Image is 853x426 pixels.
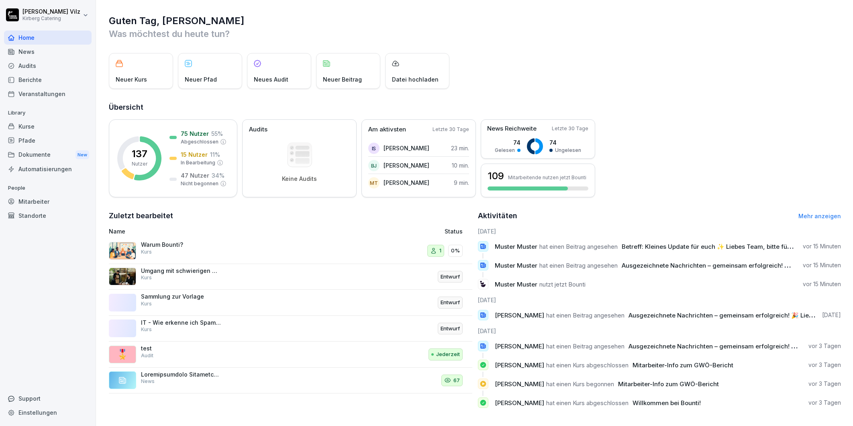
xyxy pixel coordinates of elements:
[323,75,362,84] p: Neuer Beitrag
[451,144,469,152] p: 23 min.
[798,213,841,219] a: Mehr anzeigen
[478,227,841,236] h6: [DATE]
[487,124,537,133] p: News Reichweite
[141,371,221,378] p: Loremipsumdolo Sitametcons – adipiscin elitseddoei! 🎉 Tempor Inci, utl etdol magnaaliqu Enimadmin...
[436,350,460,358] p: Jederzeit
[495,399,544,407] span: [PERSON_NAME]
[132,149,147,159] p: 137
[109,102,841,113] h2: Übersicht
[495,281,537,288] span: Muster Muster
[4,209,92,223] a: Standorte
[549,138,581,147] p: 74
[495,342,544,350] span: [PERSON_NAME]
[441,273,460,281] p: Entwurf
[539,281,586,288] span: nutzt jetzt Bounti
[181,150,208,159] p: 15 Nutzer
[478,327,841,335] h6: [DATE]
[141,319,221,326] p: IT - Wie erkenne ich Spam E-Mails?
[4,391,92,406] div: Support
[210,150,220,159] p: 11 %
[141,274,152,281] p: Kurs
[384,144,429,152] p: [PERSON_NAME]
[4,73,92,87] a: Berichte
[478,210,517,221] h2: Aktivitäten
[803,261,841,269] p: vor 15 Minuten
[4,147,92,162] a: DokumenteNew
[4,45,92,59] a: News
[495,380,544,388] span: [PERSON_NAME]
[495,262,537,269] span: Muster Muster
[141,248,152,256] p: Kurs
[181,171,209,180] p: 47 Nutzer
[116,347,129,362] p: 🎖️
[141,300,152,307] p: Kurs
[4,87,92,101] a: Veranstaltungen
[441,325,460,333] p: Entwurf
[109,368,472,394] a: Loremipsumdolo Sitametcons – adipiscin elitseddoei! 🎉 Tempor Inci, utl etdol magnaaliqu Enimadmin...
[141,326,152,333] p: Kurs
[4,119,92,133] a: Kurse
[181,159,215,166] p: In Bearbeitung
[384,161,429,170] p: [PERSON_NAME]
[282,175,317,182] p: Keine Audits
[4,195,92,209] a: Mitarbeiter
[254,75,288,84] p: Neues Audit
[546,399,629,407] span: hat einen Kurs abgeschlossen
[445,227,463,236] p: Status
[454,178,469,187] p: 9 min.
[803,242,841,250] p: vor 15 Minuten
[546,342,624,350] span: hat einen Beitrag angesehen
[546,380,614,388] span: hat einen Kurs begonnen
[495,361,544,369] span: [PERSON_NAME]
[181,129,209,138] p: 75 Nutzer
[211,129,223,138] p: 55 %
[4,406,92,420] div: Einstellungen
[109,316,472,342] a: IT - Wie erkenne ich Spam E-Mails?KursEntwurf
[132,160,147,168] p: Nutzer
[618,380,719,388] span: Mitarbeiter-Info zum GWÖ-Bericht
[452,161,469,170] p: 10 min.
[4,133,92,147] div: Pfade
[76,150,89,160] div: New
[384,178,429,187] p: [PERSON_NAME]
[495,138,520,147] p: 74
[495,311,544,319] span: [PERSON_NAME]
[109,14,841,27] h1: Guten Tag, [PERSON_NAME]
[141,378,155,385] p: News
[109,238,472,264] a: Warum Bounti?Kurs10%
[539,243,618,250] span: hat einen Beitrag angesehen
[488,169,504,183] h3: 109
[109,264,472,290] a: Umgang mit schwierigen GästenKursEntwurf
[4,106,92,119] p: Library
[4,162,92,176] div: Automatisierungen
[109,227,338,236] p: Name
[109,210,472,221] h2: Zuletzt bearbeitet
[22,16,80,21] p: Kirberg Catering
[22,8,80,15] p: [PERSON_NAME] Vilz
[633,399,701,407] span: Willkommen bei Bounti!
[368,160,380,171] div: BJ
[141,352,153,359] p: Audit
[453,377,460,385] p: 67
[439,247,441,255] p: 1
[141,293,221,300] p: Sammlung zur Vorlage
[109,242,136,260] img: qd5d0hp5wae1quiuozsc33mi.png
[433,126,469,133] p: Letzte 30 Tage
[808,361,841,369] p: vor 3 Tagen
[249,125,267,134] p: Audits
[803,280,841,288] p: vor 15 Minuten
[495,243,537,250] span: Muster Muster
[539,262,618,269] span: hat einen Beitrag angesehen
[808,399,841,407] p: vor 3 Tagen
[392,75,439,84] p: Datei hochladen
[4,31,92,45] div: Home
[109,27,841,40] p: Was möchtest du heute tun?
[4,182,92,195] p: People
[109,342,472,368] a: 🎖️testAuditJederzeit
